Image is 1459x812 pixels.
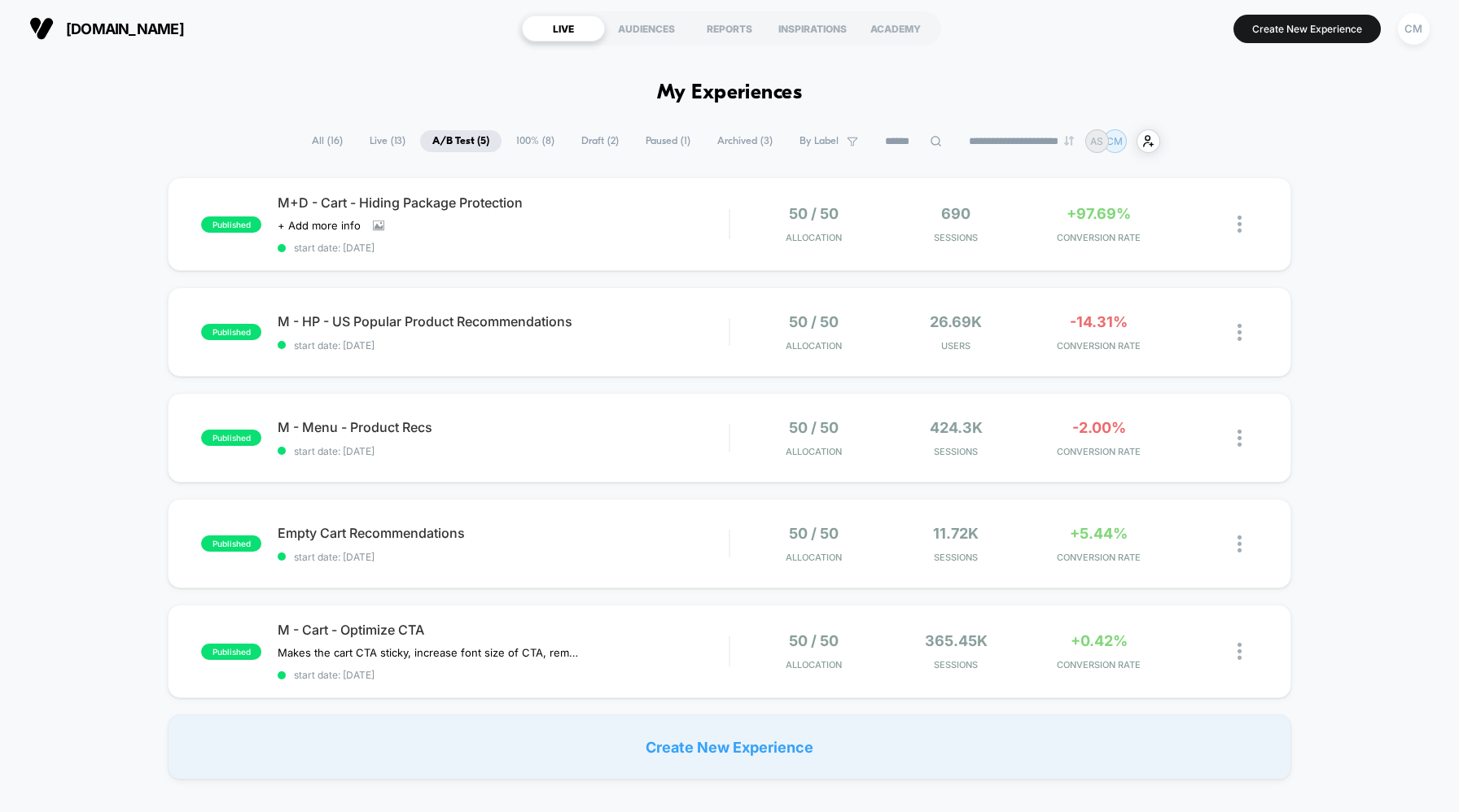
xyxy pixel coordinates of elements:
[168,714,1291,779] div: Create New Experience
[786,232,842,243] span: Allocation
[1398,13,1430,45] div: CM
[1393,12,1435,46] button: CM
[278,419,729,435] span: M - Menu - Product Recs
[688,15,771,41] div: REPORTS
[1032,232,1166,243] span: CONVERSION RATE
[1064,136,1074,146] img: end
[786,552,842,563] span: Allocation
[941,205,970,222] span: 690
[1032,659,1166,670] span: CONVERSION RATE
[1072,419,1126,436] span: -2.00%
[278,313,729,330] span: M - HP - US Popular Product Recommendations
[201,216,261,233] span: published
[889,552,1023,563] span: Sessions
[201,535,261,552] span: published
[889,232,1023,243] span: Sessions
[1070,525,1128,542] span: +5.44%
[786,446,842,457] span: Allocation
[925,632,988,649] span: 365.45k
[889,446,1023,457] span: Sessions
[1067,205,1131,222] span: +97.69%
[569,130,631,152] span: Draft ( 2 )
[1070,313,1128,330] span: -14.31%
[278,242,729,254] span: start date: [DATE]
[1238,216,1242,233] img: close
[357,130,418,152] span: Live ( 13 )
[933,525,979,542] span: 11.72k
[789,419,839,436] span: 50 / 50
[633,130,703,152] span: Paused ( 1 )
[278,622,729,638] span: M - Cart - Optimize CTA
[201,324,261,340] span: published
[1233,15,1381,43] button: Create New Experience
[278,646,580,659] span: Makes the cart CTA sticky, increase font size of CTA, removes "continue shopping"
[420,130,502,152] span: A/B Test ( 5 )
[1238,430,1242,447] img: close
[1106,135,1123,147] p: CM
[278,445,729,457] span: start date: [DATE]
[789,313,839,330] span: 50 / 50
[522,15,605,41] div: LIVE
[504,130,567,152] span: 100% ( 8 )
[1071,632,1128,649] span: +0.42%
[278,551,729,563] span: start date: [DATE]
[278,194,729,211] span: M+D - Cart - Hiding Package Protection
[1032,552,1166,563] span: CONVERSION RATE
[66,20,184,37] span: [DOMAIN_NAME]
[24,15,189,41] button: [DOMAIN_NAME]
[657,81,803,105] h1: My Experiences
[1032,446,1166,457] span: CONVERSION RATE
[854,15,937,41] div: ACADEMY
[789,205,839,222] span: 50 / 50
[930,419,983,436] span: 424.3k
[889,340,1023,351] span: Users
[300,130,355,152] span: All ( 16 )
[278,669,729,681] span: start date: [DATE]
[278,339,729,351] span: start date: [DATE]
[1238,324,1242,341] img: close
[786,659,842,670] span: Allocation
[786,340,842,351] span: Allocation
[789,525,839,542] span: 50 / 50
[1090,135,1103,147] p: AS
[789,632,839,649] span: 50 / 50
[800,135,839,147] span: By Label
[1238,643,1242,660] img: close
[278,219,361,232] span: + Add more info
[278,525,729,541] span: Empty Cart Recommendations
[1032,340,1166,351] span: CONVERSION RATE
[705,130,785,152] span: Archived ( 3 )
[201,430,261,446] span: published
[605,15,688,41] div: AUDIENCES
[930,313,982,330] span: 26.69k
[1238,535,1242,552] img: close
[29,16,54,41] img: Visually logo
[771,15,854,41] div: INSPIRATIONS
[889,659,1023,670] span: Sessions
[201,644,261,660] span: published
